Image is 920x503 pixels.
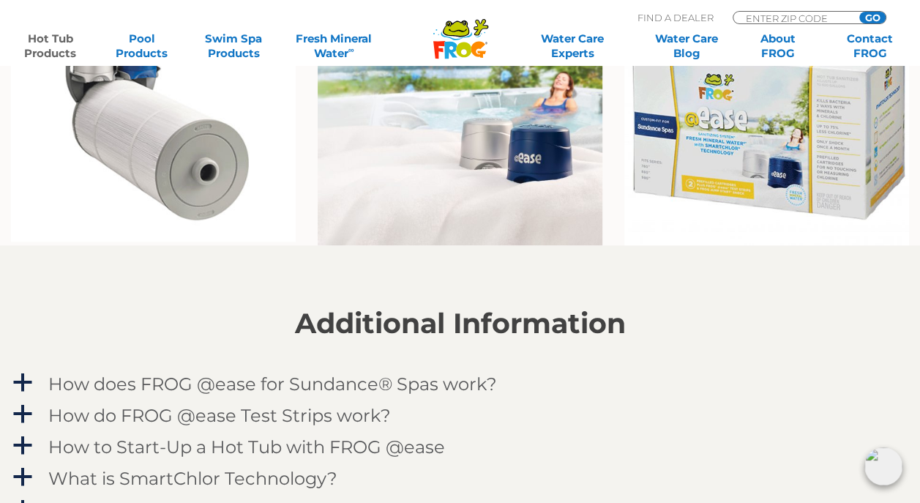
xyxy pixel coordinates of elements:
[48,437,445,457] h4: How to Start-Up a Hot Tub with FROG @ease
[290,31,379,61] a: Fresh MineralWater∞
[48,406,391,425] h4: How do FROG @ease Test Strips work?
[651,31,722,61] a: Water CareBlog
[12,403,34,425] span: a
[744,12,843,24] input: Zip Code Form
[198,31,269,61] a: Swim SpaProducts
[106,31,177,61] a: PoolProducts
[864,447,902,485] img: openIcon
[10,308,910,340] h2: Additional Information
[15,31,86,61] a: Hot TubProducts
[637,11,714,24] p: Find A Dealer
[742,31,813,61] a: AboutFROG
[12,466,34,488] span: a
[12,435,34,457] span: a
[48,469,337,488] h4: What is SmartChlor Technology?
[834,31,905,61] a: ContactFROG
[10,433,910,461] a: a How to Start-Up a Hot Tub with FROG @ease
[10,465,910,492] a: a What is SmartChlor Technology?
[12,372,34,394] span: a
[515,31,630,61] a: Water CareExperts
[348,45,354,55] sup: ∞
[48,374,497,394] h4: How does FROG @ease for Sundance® Spas work?
[859,12,886,23] input: GO
[10,370,910,398] a: a How does FROG @ease for Sundance® Spas work?
[10,402,910,429] a: a How do FROG @ease Test Strips work?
